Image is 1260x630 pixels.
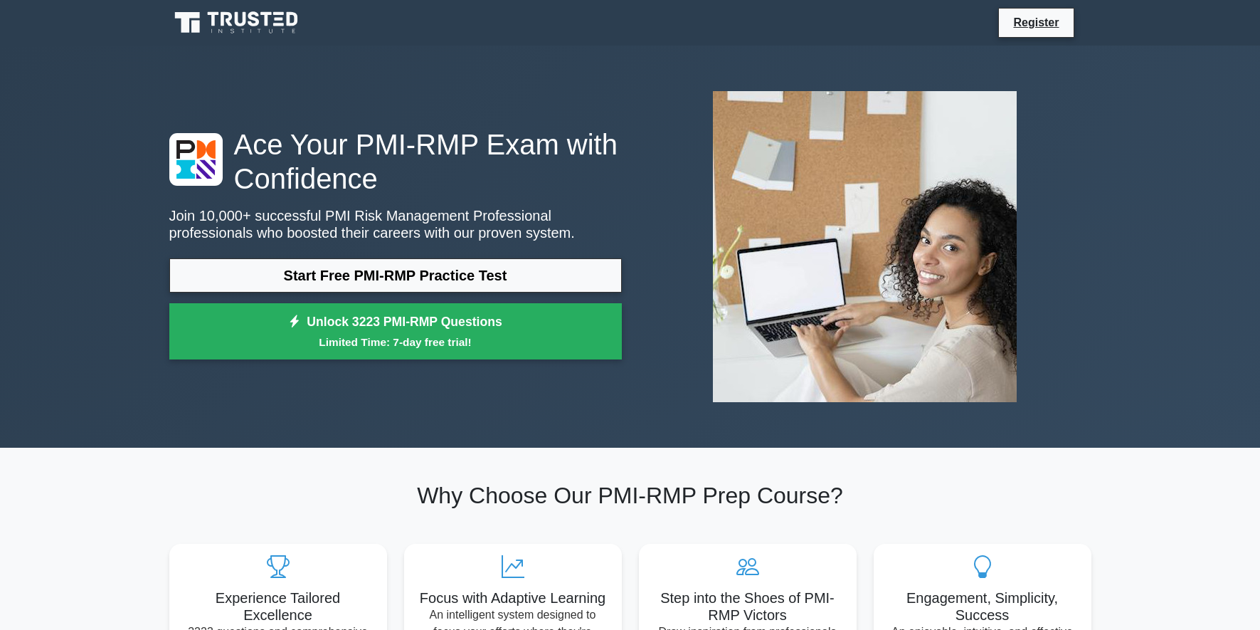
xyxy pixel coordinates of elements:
[650,589,845,624] h5: Step into the Shoes of PMI-RMP Victors
[181,589,376,624] h5: Experience Tailored Excellence
[169,127,622,196] h1: Ace Your PMI-RMP Exam with Confidence
[169,207,622,241] p: Join 10,000+ successful PMI Risk Management Professional professionals who boosted their careers ...
[1005,14,1067,31] a: Register
[169,258,622,293] a: Start Free PMI-RMP Practice Test
[169,303,622,360] a: Unlock 3223 PMI-RMP QuestionsLimited Time: 7-day free trial!
[885,589,1080,624] h5: Engagement, Simplicity, Success
[169,482,1091,509] h2: Why Choose Our PMI-RMP Prep Course?
[187,334,604,350] small: Limited Time: 7-day free trial!
[415,589,610,607] h5: Focus with Adaptive Learning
